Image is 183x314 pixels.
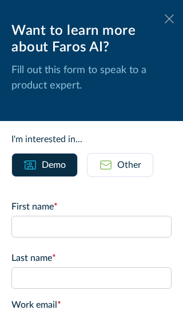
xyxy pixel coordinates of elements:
div: Other [117,158,141,172]
div: I'm interested in... [11,132,172,146]
label: Last name [11,251,172,265]
p: Fill out this form to speak to a product expert. [11,63,172,94]
div: Demo [42,158,66,172]
label: Work email [11,298,172,312]
label: First name [11,200,172,214]
div: Want to learn more about Faros AI? [11,23,172,56]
